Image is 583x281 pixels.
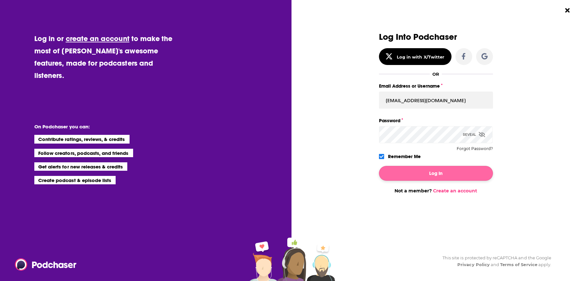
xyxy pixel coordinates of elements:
button: Close Button [561,4,574,16]
li: Get alerts for new releases & credits [34,162,127,171]
a: Create an account [433,188,477,194]
div: Log in with X/Twitter [397,54,444,59]
li: Contribute ratings, reviews, & credits [34,135,130,143]
label: Remember Me [388,152,421,161]
div: Reveal [463,126,485,143]
button: Log In [379,166,493,181]
div: OR [432,71,439,77]
a: Privacy Policy [457,262,490,267]
button: Forgot Password? [457,146,493,151]
li: Follow creators, podcasts, and friends [34,149,133,157]
li: Create podcast & episode lists [34,176,116,184]
label: Email Address or Username [379,82,493,90]
li: On Podchaser you can: [34,124,164,130]
div: This site is protected by reCAPTCHA and the Google and apply. [437,254,551,268]
img: Podchaser - Follow, Share and Rate Podcasts [15,258,77,271]
input: Email Address or Username [379,92,493,109]
label: Password [379,116,493,125]
div: Not a member? [379,188,493,194]
a: Terms of Service [500,262,537,267]
a: Podchaser - Follow, Share and Rate Podcasts [15,258,72,271]
a: create an account [66,34,130,43]
h3: Log Into Podchaser [379,32,493,42]
button: Log in with X/Twitter [379,48,452,65]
